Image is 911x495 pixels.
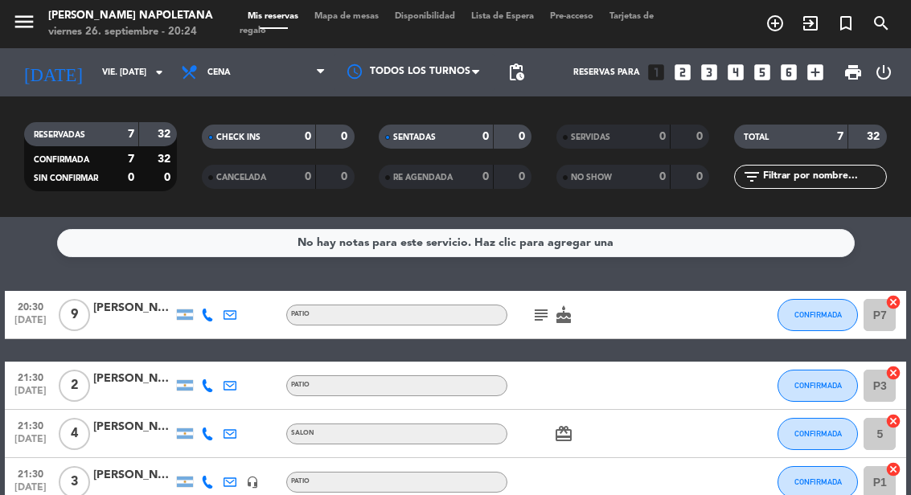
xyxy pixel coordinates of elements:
span: Reserva especial [828,10,864,37]
i: card_giftcard [554,424,573,444]
i: headset_mic [246,476,259,489]
span: RESERVAR MESA [757,10,793,37]
div: [PERSON_NAME] [93,299,174,317]
div: LOG OUT [869,48,899,96]
span: 9 [59,299,90,331]
button: CONFIRMADA [778,370,858,402]
span: RESERVADAS [34,131,85,139]
strong: 7 [837,131,843,142]
span: Reservas para [573,67,640,77]
div: viernes 26. septiembre - 20:24 [48,24,213,40]
span: 20:30 [10,297,51,315]
span: Mapa de mesas [306,12,387,21]
span: RE AGENDADA [393,174,453,182]
span: pending_actions [507,63,526,82]
span: SERVIDAS [571,133,610,141]
strong: 0 [341,131,351,142]
span: WALK IN [793,10,828,37]
span: Mis reservas [240,12,306,21]
strong: 0 [128,172,134,183]
span: 21:30 [10,367,51,386]
span: 21:30 [10,415,51,434]
span: 4 [59,418,90,450]
span: CONFIRMADA [794,381,842,390]
span: Salon [291,430,314,436]
strong: 7 [128,129,134,140]
span: CONFIRMADA [794,310,842,319]
strong: 0 [305,171,311,182]
i: looks_two [672,62,693,83]
button: CONFIRMADA [778,418,858,450]
span: 2 [59,370,90,402]
span: [DATE] [10,434,51,452]
span: Patio [291,311,310,317]
strong: 0 [659,131,666,142]
strong: 0 [696,171,706,182]
span: NO SHOW [571,174,612,182]
span: [DATE] [10,315,51,333]
div: No hay notas para este servicio. Haz clic para agregar una [298,234,613,252]
i: looks_6 [778,62,799,83]
span: BUSCAR [864,10,899,37]
i: power_settings_new [874,63,893,82]
strong: 32 [158,129,174,140]
strong: 0 [659,171,666,182]
strong: 32 [158,153,174,165]
i: exit_to_app [801,14,820,33]
i: cancel [885,461,901,477]
span: Pre-acceso [542,12,601,21]
strong: 0 [519,131,528,142]
i: search [872,14,891,33]
div: [PERSON_NAME] [93,466,174,485]
strong: 32 [867,131,883,142]
span: Lista de Espera [463,12,542,21]
i: cancel [885,413,901,429]
i: cancel [885,365,901,381]
span: SENTADAS [393,133,436,141]
span: CONFIRMADA [794,429,842,438]
i: cancel [885,294,901,310]
span: CONFIRMADA [794,477,842,486]
i: subject [531,305,551,325]
i: turned_in_not [836,14,856,33]
button: CONFIRMADA [778,299,858,331]
div: [PERSON_NAME] [PERSON_NAME] [93,370,174,388]
input: Filtrar por nombre... [761,168,886,186]
span: TOTAL [744,133,769,141]
div: [PERSON_NAME] [93,418,174,436]
span: Disponibilidad [387,12,463,21]
i: cake [554,305,573,325]
i: looks_3 [699,62,720,83]
span: Patio [291,478,310,485]
strong: 0 [519,171,528,182]
span: SIN CONFIRMAR [34,174,98,182]
strong: 0 [482,171,489,182]
span: 21:30 [10,464,51,482]
strong: 0 [482,131,489,142]
span: CHECK INS [216,133,261,141]
i: [DATE] [12,55,94,90]
i: arrow_drop_down [150,63,169,82]
strong: 7 [128,153,134,165]
span: CONFIRMADA [34,156,89,164]
button: menu [12,10,36,39]
span: print [843,63,863,82]
i: looks_one [646,62,667,83]
span: CANCELADA [216,174,266,182]
strong: 0 [305,131,311,142]
strong: 0 [341,171,351,182]
div: [PERSON_NAME] Napoletana [48,8,213,24]
span: Patio [291,382,310,388]
strong: 0 [164,172,174,183]
i: menu [12,10,36,34]
i: filter_list [742,167,761,186]
i: looks_4 [725,62,746,83]
strong: 0 [696,131,706,142]
i: add_box [805,62,826,83]
i: looks_5 [752,62,773,83]
i: add_circle_outline [765,14,785,33]
span: [DATE] [10,386,51,404]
